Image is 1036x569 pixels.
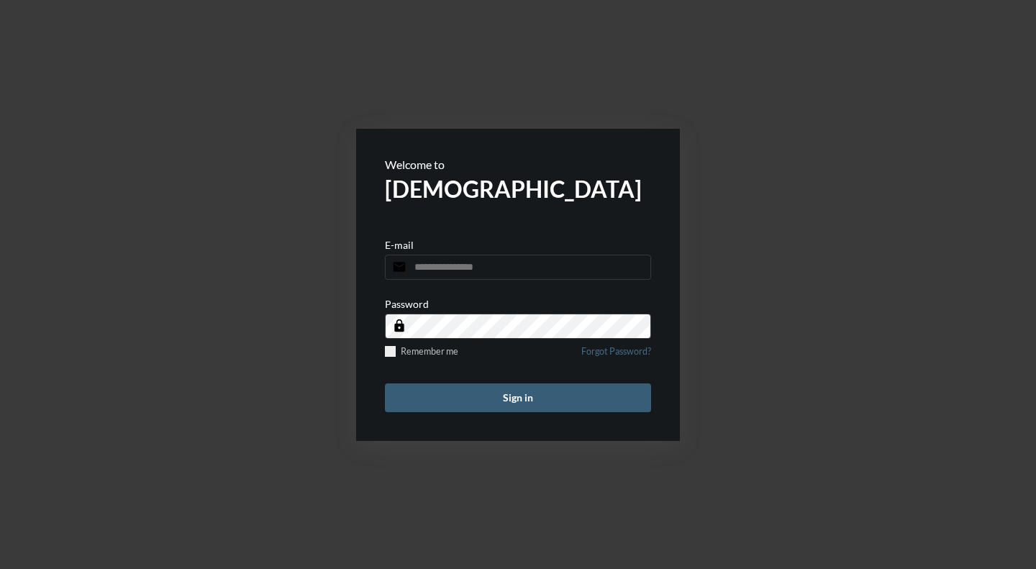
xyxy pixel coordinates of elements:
[385,158,651,171] p: Welcome to
[385,383,651,412] button: Sign in
[385,239,414,251] p: E-mail
[385,175,651,203] h2: [DEMOGRAPHIC_DATA]
[385,346,458,357] label: Remember me
[385,298,429,310] p: Password
[581,346,651,365] a: Forgot Password?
